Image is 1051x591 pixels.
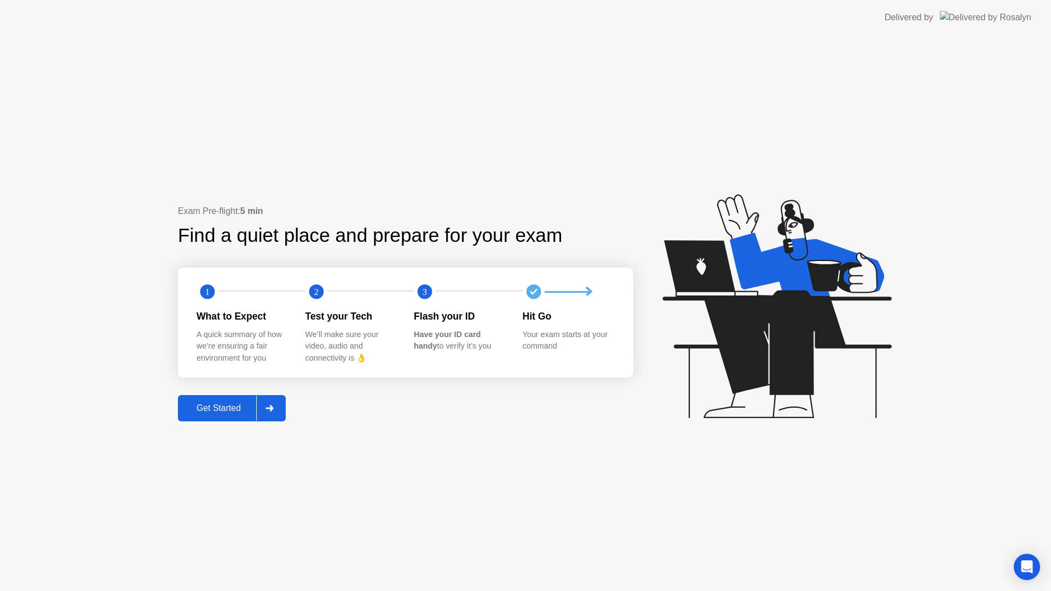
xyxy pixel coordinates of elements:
b: Have your ID card handy [414,330,481,351]
div: Find a quiet place and prepare for your exam [178,221,564,250]
div: We’ll make sure your video, audio and connectivity is 👌 [305,329,397,364]
text: 1 [205,287,210,297]
div: Delivered by [885,11,933,24]
div: Hit Go [523,309,614,323]
text: 3 [423,287,427,297]
div: A quick summary of how we’re ensuring a fair environment for you [197,329,288,364]
img: Delivered by Rosalyn [940,11,1031,24]
div: Open Intercom Messenger [1014,554,1040,580]
div: Flash your ID [414,309,505,323]
b: 5 min [240,206,263,216]
div: What to Expect [197,309,288,323]
text: 2 [314,287,318,297]
div: to verify it’s you [414,329,505,352]
div: Test your Tech [305,309,397,323]
div: Your exam starts at your command [523,329,614,352]
div: Get Started [181,403,256,413]
div: Exam Pre-flight: [178,205,633,218]
button: Get Started [178,395,286,421]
